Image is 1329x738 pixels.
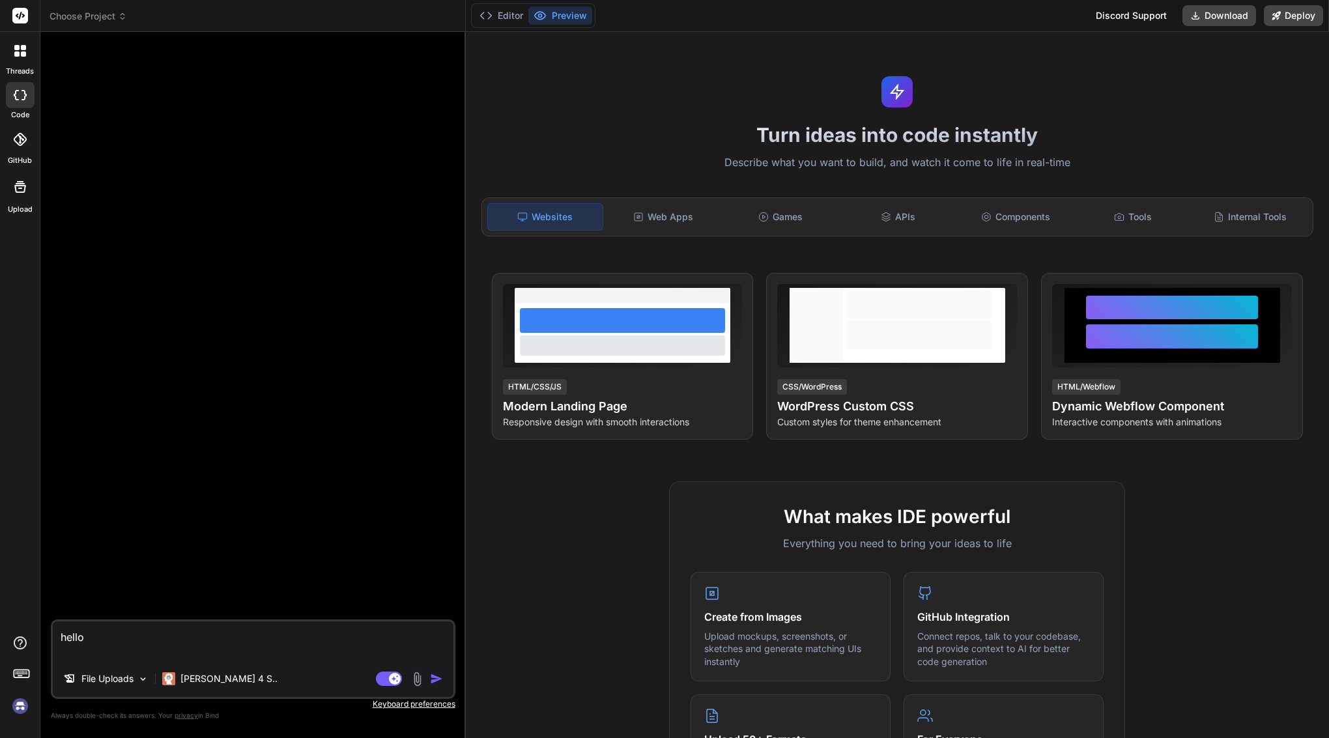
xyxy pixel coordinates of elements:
p: Connect repos, talk to your codebase, and provide context to AI for better code generation [917,630,1090,668]
div: Games [723,203,838,231]
div: Discord Support [1088,5,1175,26]
button: Download [1182,5,1256,26]
img: Claude 4 Sonnet [162,672,175,685]
h1: Turn ideas into code instantly [474,123,1321,147]
span: privacy [175,711,198,719]
img: signin [9,695,31,717]
h4: WordPress Custom CSS [777,397,1017,416]
p: Custom styles for theme enhancement [777,416,1017,429]
img: attachment [410,672,425,687]
p: Interactive components with animations [1052,416,1292,429]
div: CSS/WordPress [777,379,847,395]
h4: GitHub Integration [917,609,1090,625]
span: Choose Project [50,10,127,23]
div: APIs [840,203,955,231]
h2: What makes IDE powerful [691,503,1104,530]
div: Tools [1076,203,1190,231]
button: Deploy [1264,5,1323,26]
h4: Dynamic Webflow Component [1052,397,1292,416]
p: Describe what you want to build, and watch it come to life in real-time [474,154,1321,171]
button: Preview [528,7,592,25]
button: Editor [474,7,528,25]
p: Keyboard preferences [51,699,455,709]
label: GitHub [8,155,32,166]
p: Everything you need to bring your ideas to life [691,535,1104,551]
img: icon [430,672,443,685]
div: HTML/CSS/JS [503,379,567,395]
p: Upload mockups, screenshots, or sketches and generate matching UIs instantly [704,630,877,668]
div: Internal Tools [1193,203,1308,231]
label: Upload [8,204,33,215]
textarea: hello [53,621,453,660]
img: Pick Models [137,674,149,685]
p: Responsive design with smooth interactions [503,416,743,429]
p: Always double-check its answers. Your in Bind [51,709,455,722]
div: Websites [487,203,603,231]
p: File Uploads [81,672,134,685]
label: code [11,109,29,121]
h4: Create from Images [704,609,877,625]
p: [PERSON_NAME] 4 S.. [180,672,278,685]
label: threads [6,66,34,77]
h4: Modern Landing Page [503,397,743,416]
div: Components [958,203,1072,231]
div: HTML/Webflow [1052,379,1121,395]
div: Web Apps [606,203,721,231]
